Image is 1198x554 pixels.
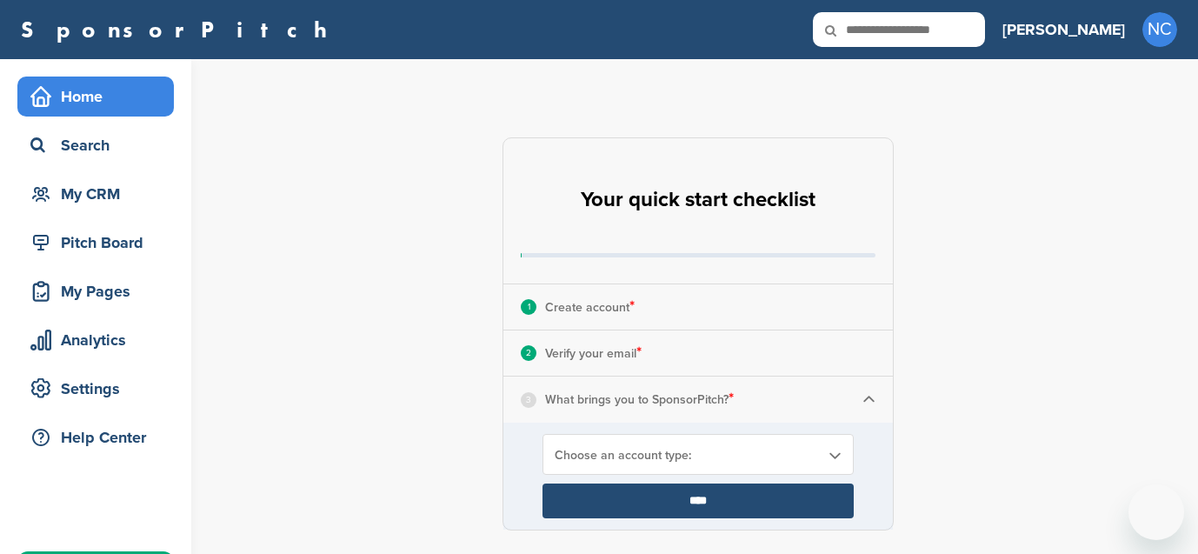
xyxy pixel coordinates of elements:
[17,223,174,263] a: Pitch Board
[17,77,174,117] a: Home
[17,271,174,311] a: My Pages
[521,345,536,361] div: 2
[545,342,642,364] p: Verify your email
[521,299,536,315] div: 1
[26,130,174,161] div: Search
[26,324,174,356] div: Analytics
[545,388,734,410] p: What brings you to SponsorPitch?
[26,422,174,453] div: Help Center
[555,448,819,463] span: Choose an account type:
[581,181,815,219] h2: Your quick start checklist
[17,174,174,214] a: My CRM
[17,320,174,360] a: Analytics
[26,276,174,307] div: My Pages
[545,296,635,318] p: Create account
[17,417,174,457] a: Help Center
[17,125,174,165] a: Search
[862,393,875,406] img: Checklist arrow 1
[1002,17,1125,42] h3: [PERSON_NAME]
[521,392,536,408] div: 3
[1128,484,1184,540] iframe: Button to launch messaging window
[26,81,174,112] div: Home
[21,18,338,41] a: SponsorPitch
[17,369,174,409] a: Settings
[26,178,174,210] div: My CRM
[1142,12,1177,47] span: NC
[26,227,174,258] div: Pitch Board
[1002,10,1125,49] a: [PERSON_NAME]
[26,373,174,404] div: Settings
